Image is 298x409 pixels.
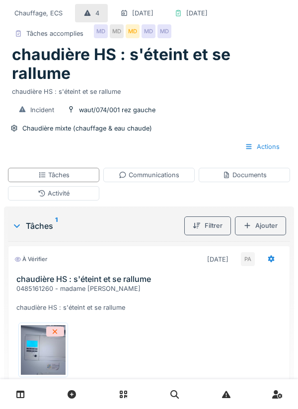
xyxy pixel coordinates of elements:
[110,24,124,38] div: MD
[207,255,228,264] div: [DATE]
[241,252,255,266] div: PA
[14,255,47,264] div: À vérifier
[18,377,68,387] div: IMG_20250924_105803_642.jpg
[38,170,70,180] div: Tâches
[14,8,63,18] div: Chauffage, ECS
[30,105,54,115] div: Incident
[12,45,286,83] h1: chaudière HS : s'éteint et se rallume
[38,189,70,198] div: Activité
[157,24,171,38] div: MD
[94,24,108,38] div: MD
[16,274,286,284] h3: chaudière HS : s'éteint et se rallume
[184,216,231,235] div: Filtrer
[16,284,286,313] div: 0485161260 - madame [PERSON_NAME] chaudière HS : s'éteint et se rallume
[55,220,58,232] sup: 1
[95,8,99,18] div: 4
[235,216,286,235] div: Ajouter
[186,8,208,18] div: [DATE]
[236,137,288,156] div: Actions
[79,105,155,115] div: waut/074/001 rez gauche
[132,8,153,18] div: [DATE]
[119,170,179,180] div: Communications
[22,124,152,133] div: Chaudière mixte (chauffage & eau chaude)
[26,29,83,38] div: Tâches accomplies
[223,170,267,180] div: Documents
[142,24,155,38] div: MD
[126,24,140,38] div: MD
[12,220,180,232] div: Tâches
[21,325,66,375] img: aof7x4rq9e45fcrpn9knm323xqq8
[12,83,286,96] div: chaudière HS : s'éteint et se rallume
